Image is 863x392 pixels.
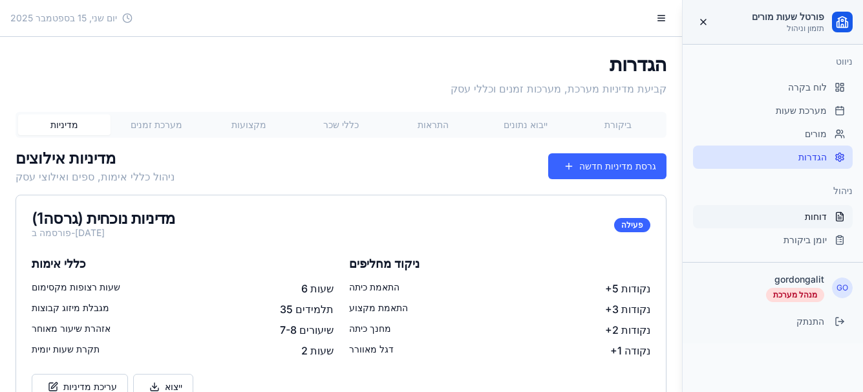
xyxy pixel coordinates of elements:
span: 6 שעות [301,281,334,296]
button: מדיניות [18,114,111,135]
button: מערכת זמנים [111,114,203,135]
span: מחנך כיתה [349,322,391,338]
h3: ניווט [693,55,853,68]
span: מורים [805,127,827,140]
button: התראות [387,114,480,135]
h1: הגדרות [16,52,666,76]
span: דוחות [805,210,827,223]
span: לוח בקרה [788,81,827,94]
span: הגדרות [798,151,827,164]
span: +3 נקודות [605,301,650,317]
span: תקרת שעות יומית [32,343,100,358]
span: +5 נקודות [605,281,650,296]
div: פעילה [614,218,650,232]
button: גרסת מדיניות חדשה [548,153,666,179]
h3: ניהול [693,184,853,197]
a: מורים [693,122,853,146]
h1: פורטל שעות מורים [752,10,824,23]
p: תזמון וניהול [752,23,824,34]
button: ביקורת [571,114,664,135]
h2: מדיניות אילוצים [16,148,175,169]
a: דוחות [693,205,853,228]
span: דגל מאוורר [349,343,394,358]
a: לוח בקרה [693,76,853,99]
span: התאמת כיתה [349,281,400,296]
span: שעות רצופות מקסימום [32,281,120,296]
div: מדיניות נוכחית (גרסה 1 ) [32,211,175,226]
div: יום שני, 15 בספטמבר 2025 [10,12,133,25]
span: GO [832,278,853,298]
button: מקצועות [202,114,295,135]
a: הגדרות [693,146,853,169]
span: +1 נקודה [610,343,650,358]
div: פורסמה ב- [DATE] [32,226,175,239]
h3: כללי אימות [32,255,334,273]
span: מערכת שעות [776,104,827,117]
span: התאמת מקצוע [349,301,408,317]
a: יומן ביקורת [693,228,853,252]
span: +2 נקודות [605,322,650,338]
span: 35 תלמידים [280,301,334,317]
span: 2 שעות [301,343,334,358]
p: ניהול כללי אימות, ספים ואילוצי עסק [16,169,175,184]
p: gordongalit [693,273,824,286]
a: מערכת שעות [693,99,853,122]
span: יומן ביקורת [783,234,827,246]
button: ייבוא נתונים [480,114,572,135]
p: קביעת מדיניות מערכת, מערכות זמנים וכללי עסק [16,81,666,96]
button: כללי שכר [295,114,387,135]
span: שיעורים 7-8 [280,322,334,338]
h3: ניקוד מחליפים [349,255,651,273]
span: מגבלת מיזוג קבוצות [32,301,109,317]
button: התנתק [693,310,853,333]
div: מנהל מערכת [766,288,824,302]
span: אזהרת שיעור מאוחר [32,322,111,338]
